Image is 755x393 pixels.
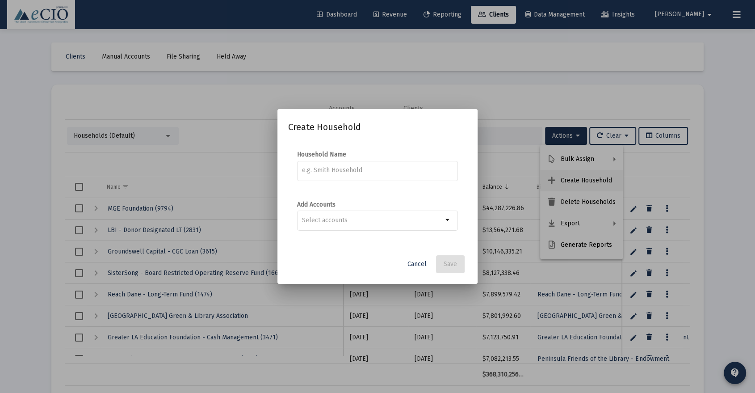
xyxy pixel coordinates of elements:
[444,260,457,268] span: Save
[443,215,453,225] mat-icon: arrow_drop_down
[297,201,336,208] label: Add Accounts
[288,120,467,134] h2: Create Household
[302,167,453,174] input: e.g. Smith Household
[436,255,465,273] button: Save
[400,255,434,273] button: Cancel
[302,215,443,226] mat-chip-list: Selection
[407,260,427,268] span: Cancel
[302,217,443,224] input: Select accounts
[297,151,346,158] label: Household Name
